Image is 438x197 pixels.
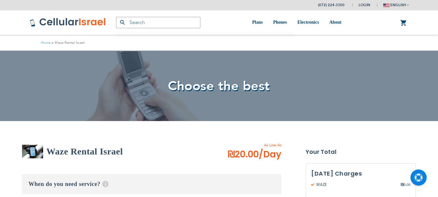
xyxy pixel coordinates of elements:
span: Choose the best [168,77,270,95]
span: Electronics [297,20,319,25]
span: WAZE [311,182,401,188]
img: Waze Rental Israel [22,145,43,158]
span: /Day [259,148,281,161]
span: ₪ [401,182,404,188]
h2: Waze Rental Israel [46,145,123,158]
a: Plans [252,10,263,35]
input: Search [116,17,200,28]
span: About [329,20,341,25]
h3: When do you need service? [22,174,281,194]
a: About [329,10,341,35]
a: (072) 224-3300 [318,3,345,7]
span: As Low As [210,142,281,148]
a: Home [41,40,51,45]
img: english [383,4,390,7]
span: Login [359,3,370,7]
img: Cellular Israel Logo [30,18,106,27]
span: Help [102,181,109,187]
a: Electronics [297,10,319,35]
h3: [DATE] Charges [311,169,410,179]
span: ₪20.00 [228,148,281,161]
span: Plans [252,20,263,25]
span: 0.00 [401,182,410,188]
span: Phones [273,20,287,25]
a: Phones [273,10,287,35]
li: Waze Rental Israel [51,40,85,46]
strong: Your Total [306,147,416,157]
button: english [383,0,409,10]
